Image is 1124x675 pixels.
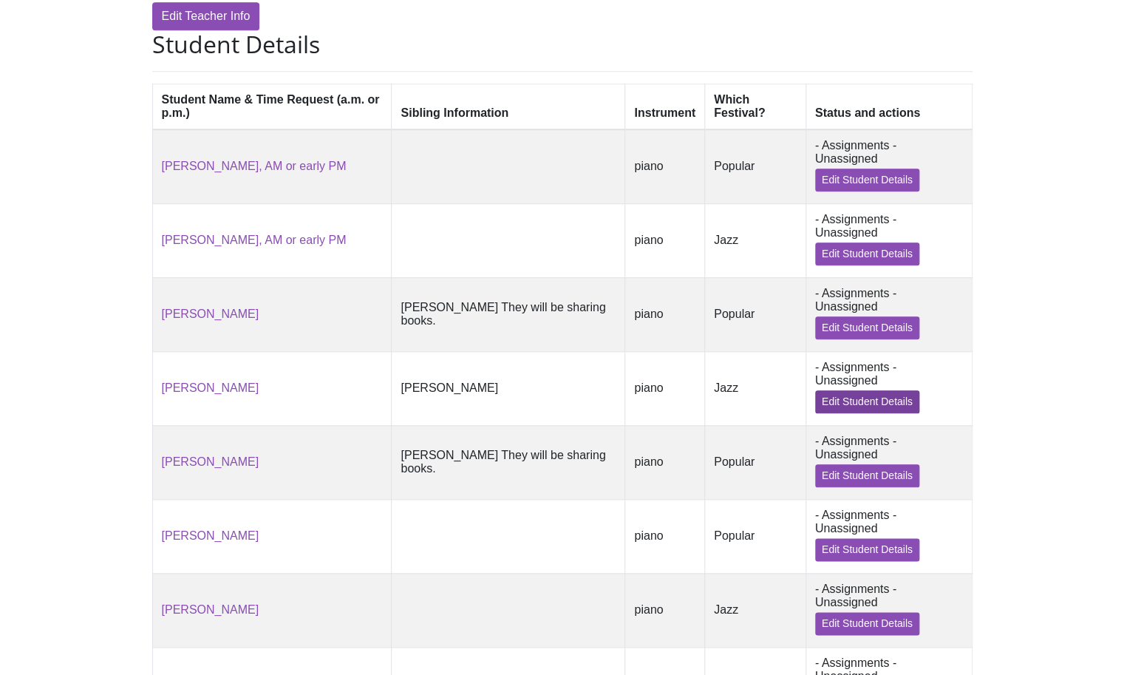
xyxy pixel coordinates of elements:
td: Jazz [704,351,805,425]
a: Edit Student Details [815,169,919,191]
a: Edit Teacher Info [152,2,260,30]
td: piano [625,351,705,425]
a: Edit Student Details [815,538,919,561]
td: piano [625,277,705,351]
a: Edit Student Details [815,464,919,487]
a: Edit Student Details [815,316,919,339]
td: piano [625,129,705,204]
a: Edit Student Details [815,242,919,265]
h2: Student Details [152,30,973,58]
a: Edit Student Details [815,612,919,635]
a: [PERSON_NAME], AM or early PM [162,234,347,246]
a: [PERSON_NAME] [162,381,259,394]
td: [PERSON_NAME] They will be sharing books. [392,425,625,499]
td: [PERSON_NAME] [392,351,625,425]
td: - Assignments - Unassigned [805,277,972,351]
a: [PERSON_NAME] [162,455,259,468]
th: Status and actions [805,84,972,129]
td: piano [625,499,705,573]
td: - Assignments - Unassigned [805,425,972,499]
td: [PERSON_NAME] They will be sharing books. [392,277,625,351]
a: Edit Student Details [815,390,919,413]
td: Jazz [704,203,805,277]
td: - Assignments - Unassigned [805,573,972,647]
th: Sibling Information [392,84,625,129]
a: [PERSON_NAME] [162,603,259,616]
td: Popular [704,277,805,351]
th: Student Name & Time Request (a.m. or p.m.) [152,84,392,129]
a: [PERSON_NAME] [162,308,259,320]
td: Popular [704,425,805,499]
a: [PERSON_NAME], AM or early PM [162,160,347,172]
td: - Assignments - Unassigned [805,351,972,425]
td: piano [625,573,705,647]
th: Instrument [625,84,705,129]
td: - Assignments - Unassigned [805,203,972,277]
td: piano [625,203,705,277]
th: Which Festival? [704,84,805,129]
td: piano [625,425,705,499]
td: Jazz [704,573,805,647]
td: Popular [704,129,805,204]
td: Popular [704,499,805,573]
td: - Assignments - Unassigned [805,129,972,204]
td: - Assignments - Unassigned [805,499,972,573]
a: [PERSON_NAME] [162,529,259,542]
